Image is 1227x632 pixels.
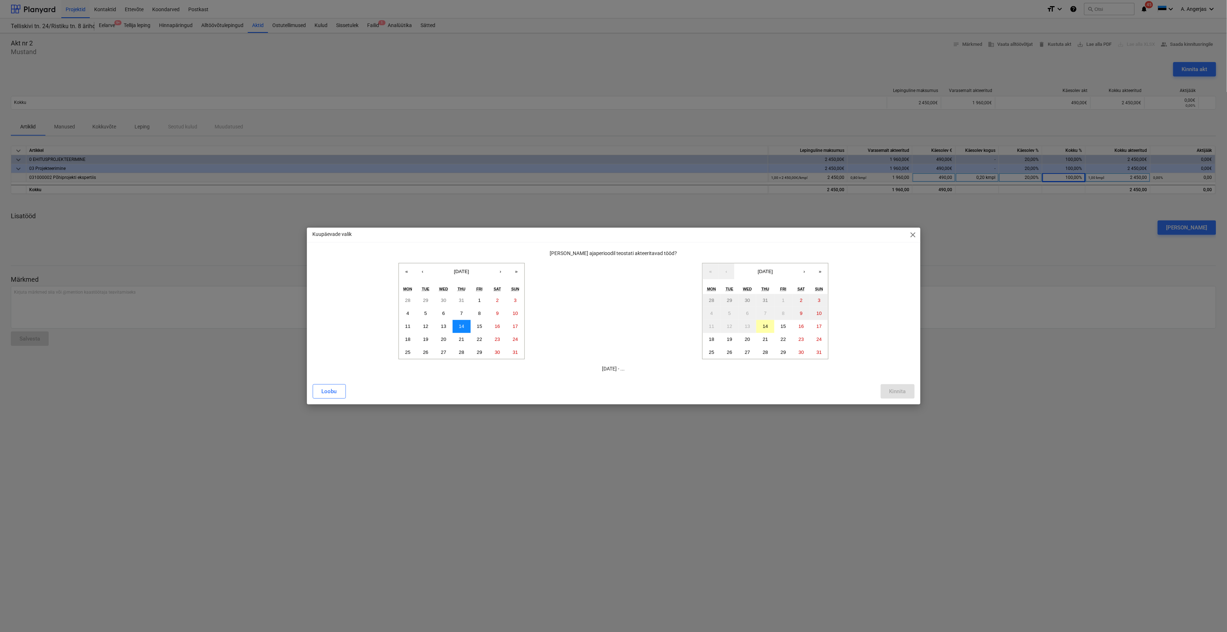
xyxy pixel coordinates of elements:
[763,337,768,342] abbr: August 21, 2025
[781,324,786,329] abbr: August 15, 2025
[792,346,810,359] button: August 30, 2025
[815,287,823,291] abbr: Sunday
[727,298,732,303] abbr: July 29, 2025
[721,294,739,307] button: July 29, 2025
[756,307,774,320] button: August 7, 2025
[506,346,524,359] button: August 31, 2025
[745,350,750,355] abbr: August 27, 2025
[718,263,734,279] button: ‹
[780,287,786,291] abbr: Friday
[810,294,828,307] button: August 3, 2025
[817,337,822,342] abbr: August 24, 2025
[459,324,464,329] abbr: August 14, 2025
[313,250,915,257] p: [PERSON_NAME] ajaperioodil teostati akteeritavad tööd?
[739,333,757,346] button: August 20, 2025
[727,350,732,355] abbr: August 26, 2025
[799,350,804,355] abbr: August 30, 2025
[431,263,493,279] button: [DATE]
[405,337,410,342] abbr: August 18, 2025
[703,307,721,320] button: August 4, 2025
[774,333,792,346] button: August 22, 2025
[506,294,524,307] button: August 3, 2025
[798,287,805,291] abbr: Saturday
[453,346,471,359] button: August 28, 2025
[439,287,448,291] abbr: Wednesday
[477,350,482,355] abbr: August 29, 2025
[511,287,519,291] abbr: Sunday
[513,324,518,329] abbr: August 17, 2025
[774,346,792,359] button: August 29, 2025
[405,324,410,329] abbr: August 11, 2025
[399,346,417,359] button: August 25, 2025
[818,298,821,303] abbr: August 3, 2025
[703,346,721,359] button: August 25, 2025
[506,333,524,346] button: August 24, 2025
[746,311,749,316] abbr: August 6, 2025
[506,307,524,320] button: August 10, 2025
[405,350,410,355] abbr: August 25, 2025
[721,320,739,333] button: August 12, 2025
[471,320,489,333] button: August 15, 2025
[792,307,810,320] button: August 9, 2025
[726,287,733,291] abbr: Tuesday
[743,287,752,291] abbr: Wednesday
[313,231,352,238] p: Kuupäevade valik
[435,294,453,307] button: July 30, 2025
[471,346,489,359] button: August 29, 2025
[488,346,506,359] button: August 30, 2025
[417,307,435,320] button: August 5, 2025
[417,333,435,346] button: August 19, 2025
[800,311,802,316] abbr: August 9, 2025
[488,333,506,346] button: August 23, 2025
[495,324,500,329] abbr: August 16, 2025
[817,311,822,316] abbr: August 10, 2025
[703,333,721,346] button: August 18, 2025
[435,346,453,359] button: August 27, 2025
[758,269,773,274] span: [DATE]
[810,320,828,333] button: August 17, 2025
[745,324,750,329] abbr: August 13, 2025
[756,320,774,333] button: August 14, 2025
[477,337,482,342] abbr: August 22, 2025
[459,350,464,355] abbr: August 28, 2025
[322,387,337,396] div: Loobu
[763,324,768,329] abbr: August 14, 2025
[471,294,489,307] button: August 1, 2025
[399,307,417,320] button: August 4, 2025
[476,287,483,291] abbr: Friday
[799,324,804,329] abbr: August 16, 2025
[739,320,757,333] button: August 13, 2025
[734,263,796,279] button: [DATE]
[496,298,498,303] abbr: August 2, 2025
[810,333,828,346] button: August 24, 2025
[513,337,518,342] abbr: August 24, 2025
[423,324,428,329] abbr: August 12, 2025
[707,287,716,291] abbr: Monday
[417,320,435,333] button: August 12, 2025
[763,350,768,355] abbr: August 28, 2025
[477,324,482,329] abbr: August 15, 2025
[435,307,453,320] button: August 6, 2025
[453,294,471,307] button: July 31, 2025
[909,231,918,239] span: close
[739,294,757,307] button: July 30, 2025
[435,333,453,346] button: August 20, 2025
[313,384,346,399] button: Loobu
[756,294,774,307] button: July 31, 2025
[745,337,750,342] abbr: August 20, 2025
[415,263,431,279] button: ‹
[399,320,417,333] button: August 11, 2025
[493,263,509,279] button: ›
[496,311,498,316] abbr: August 9, 2025
[406,311,409,316] abbr: August 4, 2025
[441,350,447,355] abbr: August 27, 2025
[460,311,463,316] abbr: August 7, 2025
[423,298,428,303] abbr: July 29, 2025
[703,320,721,333] button: August 11, 2025
[513,350,518,355] abbr: August 31, 2025
[756,346,774,359] button: August 28, 2025
[459,298,464,303] abbr: July 31, 2025
[488,294,506,307] button: August 2, 2025
[495,350,500,355] abbr: August 30, 2025
[425,311,427,316] abbr: August 5, 2025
